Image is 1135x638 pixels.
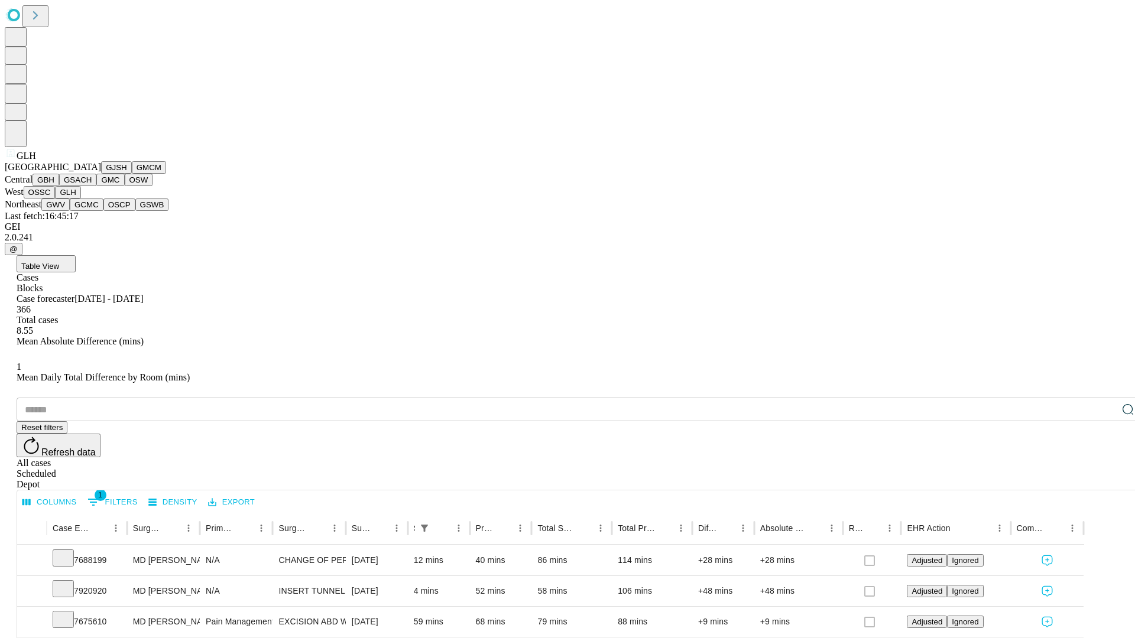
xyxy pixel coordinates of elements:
[537,576,606,606] div: 58 mins
[103,198,135,211] button: OSCP
[23,612,41,633] button: Expand
[698,607,748,637] div: +9 mins
[807,520,823,536] button: Sort
[760,545,837,575] div: +28 mins
[23,581,41,602] button: Expand
[698,523,717,533] div: Difference
[133,607,194,637] div: MD [PERSON_NAME] [PERSON_NAME] Md
[947,585,983,597] button: Ignored
[17,294,74,304] span: Case forecaster
[20,493,80,512] button: Select columns
[537,545,606,575] div: 86 mins
[952,556,978,565] span: Ignored
[17,434,100,457] button: Refresh data
[17,325,33,336] span: 8.55
[53,523,90,533] div: Case Epic Id
[912,617,942,626] span: Adjusted
[5,243,22,255] button: @
[907,523,950,533] div: EHR Action
[372,520,388,536] button: Sort
[17,151,36,161] span: GLH
[91,520,108,536] button: Sort
[760,607,837,637] div: +9 mins
[278,523,308,533] div: Surgery Name
[17,315,58,325] span: Total cases
[952,520,968,536] button: Sort
[85,493,141,512] button: Show filters
[907,616,947,628] button: Adjusted
[206,576,267,606] div: N/A
[947,554,983,567] button: Ignored
[59,174,96,186] button: GSACH
[23,551,41,571] button: Expand
[907,554,947,567] button: Adjusted
[952,617,978,626] span: Ignored
[17,362,21,372] span: 1
[17,255,76,272] button: Table View
[912,556,942,565] span: Adjusted
[352,607,402,637] div: [DATE]
[41,447,96,457] span: Refresh data
[206,545,267,575] div: N/A
[5,187,24,197] span: West
[865,520,881,536] button: Sort
[17,372,190,382] span: Mean Daily Total Difference by Room (mins)
[125,174,153,186] button: OSW
[132,161,166,174] button: GMCM
[206,607,267,637] div: Pain Management
[1048,520,1064,536] button: Sort
[9,245,18,253] span: @
[145,493,200,512] button: Density
[416,520,433,536] button: Show filters
[618,545,686,575] div: 114 mins
[253,520,270,536] button: Menu
[576,520,592,536] button: Sort
[278,607,339,637] div: EXCISION ABD WALL SUBQ TUMOR, 3 CM OR MORE
[133,523,163,533] div: Surgeon Name
[450,520,467,536] button: Menu
[537,523,575,533] div: Total Scheduled Duration
[698,545,748,575] div: +28 mins
[512,520,528,536] button: Menu
[101,161,132,174] button: GJSH
[414,607,464,637] div: 59 mins
[1064,520,1081,536] button: Menu
[352,523,371,533] div: Surgery Date
[133,576,194,606] div: MD [PERSON_NAME] Md
[17,421,67,434] button: Reset filters
[33,174,59,186] button: GBH
[180,520,197,536] button: Menu
[41,198,70,211] button: GWV
[718,520,735,536] button: Sort
[352,576,402,606] div: [DATE]
[164,520,180,536] button: Sort
[388,520,405,536] button: Menu
[55,186,80,198] button: GLH
[656,520,673,536] button: Sort
[414,545,464,575] div: 12 mins
[278,545,339,575] div: CHANGE OF PERCUTANEOUS TUBE OR DRAINAGE [MEDICAL_DATA] WITH XRAY AND [MEDICAL_DATA]
[21,423,63,432] span: Reset filters
[414,576,464,606] div: 4 mins
[352,545,402,575] div: [DATE]
[70,198,103,211] button: GCMC
[5,199,41,209] span: Northeast
[849,523,864,533] div: Resolved in EHR
[735,520,751,536] button: Menu
[5,211,79,221] span: Last fetch: 16:45:17
[53,576,121,606] div: 7920920
[907,585,947,597] button: Adjusted
[5,162,101,172] span: [GEOGRAPHIC_DATA]
[416,520,433,536] div: 1 active filter
[108,520,124,536] button: Menu
[991,520,1008,536] button: Menu
[95,489,106,501] span: 1
[21,262,59,271] span: Table View
[618,523,655,533] div: Total Predicted Duration
[53,545,121,575] div: 7688199
[74,294,143,304] span: [DATE] - [DATE]
[952,587,978,595] span: Ignored
[673,520,689,536] button: Menu
[133,545,194,575] div: MD [PERSON_NAME] Md
[618,607,686,637] div: 88 mins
